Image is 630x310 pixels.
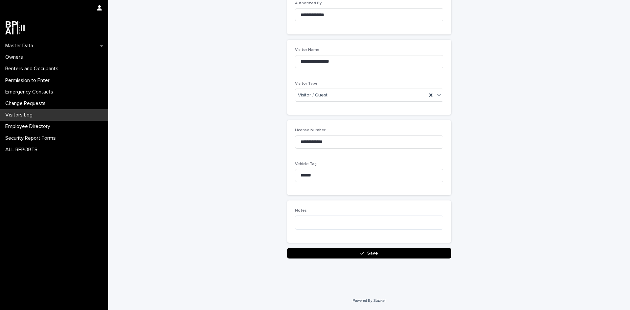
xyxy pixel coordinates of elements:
[295,48,320,52] span: Visitor Name
[295,162,317,166] span: Vehicle Tag
[287,248,451,258] button: Save
[3,100,51,107] p: Change Requests
[295,128,325,132] span: License Number
[3,147,43,153] p: ALL REPORTS
[295,1,322,5] span: Authorized By
[3,77,55,84] p: Permission to Enter
[3,66,64,72] p: Renters and Occupants
[3,112,38,118] p: Visitors Log
[3,123,55,130] p: Employee Directory
[3,54,28,60] p: Owners
[3,43,38,49] p: Master Data
[295,82,318,86] span: Visitor Type
[298,92,327,99] span: Visitor / Guest
[3,89,58,95] p: Emergency Contacts
[3,135,61,141] p: Security Report Forms
[367,251,378,256] span: Save
[295,209,307,213] span: Notes
[5,21,25,34] img: dwgmcNfxSF6WIOOXiGgu
[352,299,386,302] a: Powered By Stacker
